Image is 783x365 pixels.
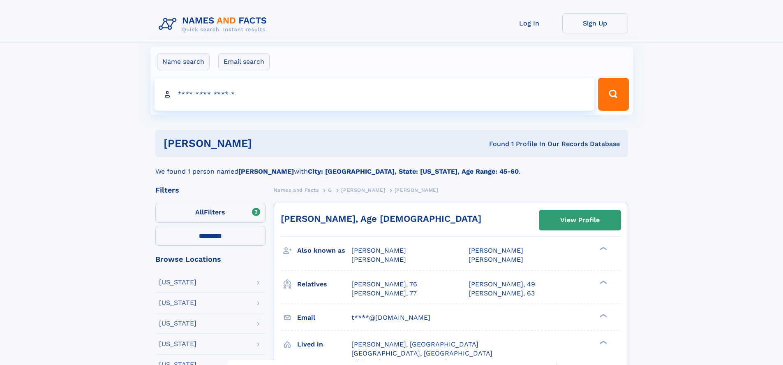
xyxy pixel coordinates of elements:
[155,203,266,223] label: Filters
[562,13,628,33] a: Sign Up
[155,13,274,35] img: Logo Names and Facts
[159,341,196,347] div: [US_STATE]
[155,157,628,177] div: We found 1 person named with .
[560,211,600,230] div: View Profile
[341,185,385,195] a: [PERSON_NAME]
[351,256,406,263] span: [PERSON_NAME]
[195,208,204,216] span: All
[351,349,492,357] span: [GEOGRAPHIC_DATA], [GEOGRAPHIC_DATA]
[598,339,607,345] div: ❯
[497,13,562,33] a: Log In
[351,280,417,289] a: [PERSON_NAME], 76
[351,289,417,298] a: [PERSON_NAME], 77
[218,53,270,70] label: Email search
[155,78,595,111] input: search input
[297,311,351,325] h3: Email
[469,256,523,263] span: [PERSON_NAME]
[157,53,210,70] label: Name search
[164,138,371,149] h1: [PERSON_NAME]
[297,337,351,351] h3: Lived in
[539,210,621,230] a: View Profile
[274,185,319,195] a: Names and Facts
[281,214,481,224] a: [PERSON_NAME], Age [DEMOGRAPHIC_DATA]
[328,187,332,193] span: G
[469,280,535,289] a: [PERSON_NAME], 49
[395,187,439,193] span: [PERSON_NAME]
[469,289,535,298] a: [PERSON_NAME], 63
[370,139,620,149] div: Found 1 Profile In Our Records Database
[159,279,196,286] div: [US_STATE]
[297,277,351,291] h3: Relatives
[598,78,628,111] button: Search Button
[598,279,607,285] div: ❯
[351,246,406,254] span: [PERSON_NAME]
[155,186,266,194] div: Filters
[341,187,385,193] span: [PERSON_NAME]
[351,340,478,348] span: [PERSON_NAME], [GEOGRAPHIC_DATA]
[598,246,607,251] div: ❯
[159,320,196,327] div: [US_STATE]
[159,300,196,306] div: [US_STATE]
[155,256,266,263] div: Browse Locations
[469,246,523,254] span: [PERSON_NAME]
[328,185,332,195] a: G
[598,313,607,318] div: ❯
[238,167,294,175] b: [PERSON_NAME]
[297,244,351,258] h3: Also known as
[308,167,519,175] b: City: [GEOGRAPHIC_DATA], State: [US_STATE], Age Range: 45-60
